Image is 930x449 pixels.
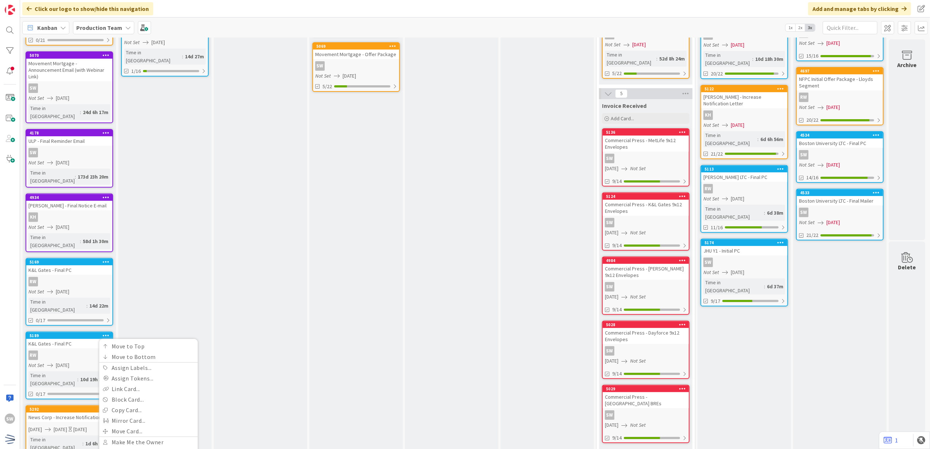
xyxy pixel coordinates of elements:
span: [DATE] [56,223,69,231]
span: [DATE] [28,426,42,433]
div: 6d 6h 56m [759,135,785,143]
div: 5070 [30,53,112,58]
span: 0/17 [36,317,45,324]
div: 4178ULP - Final Reminder Email [26,130,112,146]
div: 5292 [26,406,112,413]
div: 5113 [701,166,787,172]
span: 21/22 [711,150,723,158]
div: SW [605,282,614,292]
div: 4534 [797,132,883,138]
div: Delete [898,263,916,272]
i: Not Set [315,73,331,79]
div: 5174 [705,240,787,245]
div: 5169 [26,259,112,265]
div: 5069Movement Mortgage - Offer Package [313,43,399,59]
span: [DATE] [731,121,744,129]
span: [DATE] [731,195,744,203]
div: Commercial Press - [GEOGRAPHIC_DATA] BREs [603,392,689,408]
span: [DATE] [632,41,646,48]
i: Not Set [703,122,719,128]
span: [DATE] [826,161,840,169]
span: : [752,55,753,63]
span: [DATE] [826,219,840,226]
i: Not Set [630,293,646,300]
div: 5029Commercial Press - [GEOGRAPHIC_DATA] BREs [603,386,689,408]
div: 4533 [797,190,883,196]
div: [PERSON_NAME] - Increase Notification Letter [701,92,787,108]
div: 5174JHU Y1 - Initial PC [701,239,787,255]
span: [DATE] [605,293,618,301]
span: 1x [786,24,795,31]
div: 6d 38m [765,209,785,217]
div: 5124Commercial Press - K&L Gates 9x12 Envelopes [603,193,689,216]
div: RW [26,351,112,360]
div: RW [28,277,38,286]
div: 5189 [30,333,112,338]
span: 9/14 [612,242,622,249]
span: 11/16 [711,224,723,231]
div: SW [799,150,809,160]
span: : [80,108,81,116]
div: Time in [GEOGRAPHIC_DATA] [28,233,80,249]
a: Move to Top [99,341,198,352]
div: 4934 [30,195,112,200]
div: 173d 23h 20m [76,173,110,181]
div: SW [313,61,399,71]
div: SW [603,218,689,227]
i: Not Set [703,42,719,48]
div: 4934[PERSON_NAME] - Final Notice E-mail [26,194,112,210]
div: SW [701,258,787,267]
i: Not Set [28,95,44,101]
div: SW [797,208,883,217]
div: Commercial Press - [PERSON_NAME] 9x12 Envelopes [603,264,689,280]
i: Not Set [630,358,646,364]
a: 1 [884,436,898,445]
a: Copy Card... [99,405,198,415]
i: Not Set [799,219,815,226]
div: RW [797,93,883,102]
i: Not Set [605,41,621,48]
a: Mirror Card... [99,415,198,426]
div: 4178 [26,130,112,136]
div: KH [26,212,112,222]
img: Visit kanbanzone.com [5,5,15,15]
div: SW [605,154,614,163]
a: Assign Tokens... [99,373,198,384]
div: KH [701,110,787,120]
span: : [764,282,765,290]
div: 5136Commercial Press - MetLife 9x12 Envelopes [603,129,689,152]
span: 20/22 [806,116,818,124]
span: [DATE] [343,72,356,80]
div: News Corp - Increase Notification [26,413,112,422]
div: SW [603,154,689,163]
div: Click our logo to show/hide this navigation [22,2,153,15]
div: [PERSON_NAME] - Final Notice E-mail [26,201,112,210]
div: SW [605,346,614,356]
i: Not Set [28,288,44,295]
span: 5 [615,89,628,98]
div: 5292News Corp - Increase Notification [26,406,112,422]
div: 58d 1h 30m [81,237,110,245]
span: 5/22 [323,83,332,90]
span: [DATE] [54,426,67,433]
div: SW [26,148,112,157]
div: SW [603,346,689,356]
span: 9/17 [711,297,720,305]
span: 15/16 [806,52,818,60]
span: 5/22 [612,70,622,77]
div: Time in [GEOGRAPHIC_DATA] [28,371,77,387]
div: SW [28,148,38,157]
span: : [757,135,759,143]
div: KH [703,110,713,120]
i: Not Set [28,159,44,166]
div: 4534Boston University LTC - Final PC [797,132,883,148]
div: 4533Boston University LTC - Final Mailer [797,190,883,206]
div: 5122 [701,86,787,92]
span: 0/21 [36,36,45,44]
div: 5124 [606,194,689,199]
div: RW [701,184,787,194]
div: Time in [GEOGRAPHIC_DATA] [124,48,182,65]
div: 5069 [313,43,399,50]
div: 5169 [30,259,112,265]
div: 24d 6h 17m [81,108,110,116]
